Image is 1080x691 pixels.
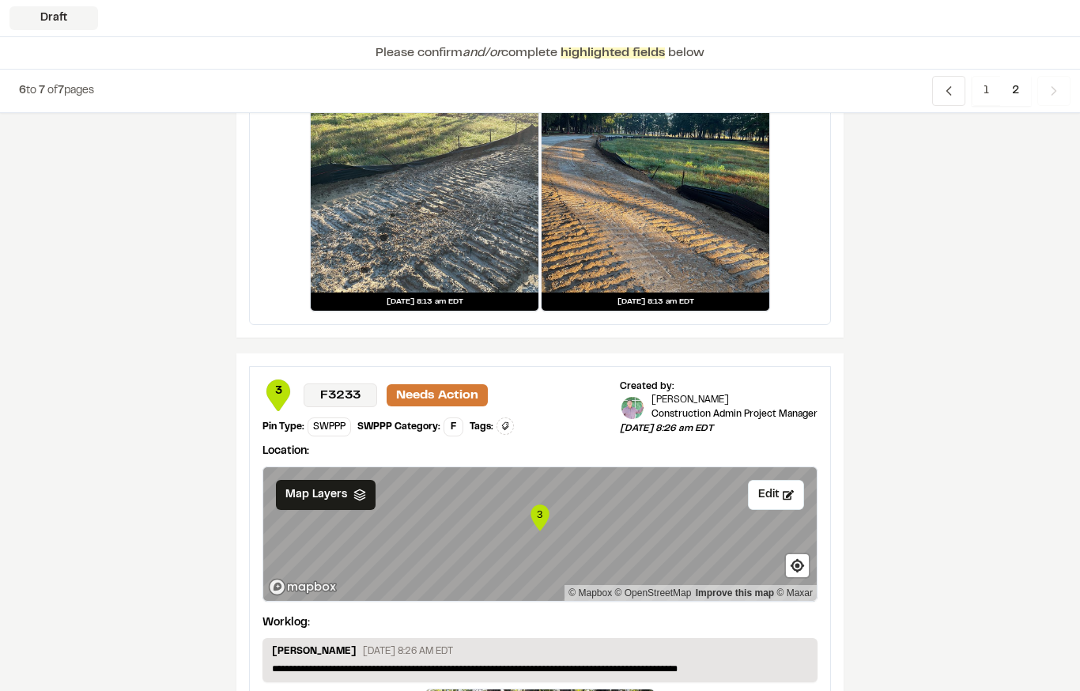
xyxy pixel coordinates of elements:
span: 6 [19,86,26,96]
p: F3233 [304,383,377,407]
div: Map marker [528,502,552,534]
p: Worklog: [262,614,310,632]
span: 7 [39,86,45,96]
div: Tags: [470,420,493,434]
p: Location: [262,443,818,460]
nav: Navigation [932,76,1071,106]
p: to of pages [19,82,94,100]
button: Edit Tags [497,417,514,435]
span: 7 [58,86,64,96]
div: Created by: [620,379,818,394]
a: OpenStreetMap [615,587,692,598]
a: [DATE] 8:13 am EDT [541,64,770,312]
p: [PERSON_NAME] [651,394,818,407]
span: highlighted fields [561,47,665,59]
span: 3 [262,383,294,400]
a: [DATE] 8:13 am EDT [310,64,539,312]
span: and/or [463,47,501,59]
div: Pin Type: [262,420,304,434]
div: Draft [9,6,98,30]
p: Needs Action [387,384,488,406]
button: Edit [748,480,804,510]
a: Mapbox logo [268,578,338,596]
div: [DATE] 8:13 am EDT [311,293,538,311]
span: 2 [1000,76,1031,106]
div: SWPPP Category: [357,420,440,434]
span: 1 [972,76,1001,106]
span: Map Layers [285,486,347,504]
p: [DATE] 8:26 am EDT [620,421,818,436]
p: [DATE] 8:26 AM EDT [363,644,453,659]
canvas: Map [263,467,817,600]
div: SWPPP [308,417,351,436]
div: F [444,417,463,436]
text: 3 [537,508,542,520]
a: Maxar [776,587,813,598]
p: [PERSON_NAME] [272,644,357,662]
p: Construction Admin Project Manager [651,407,818,421]
a: Mapbox [568,587,612,598]
a: Map feedback [696,587,774,598]
div: [DATE] 8:13 am EDT [542,293,769,311]
button: Find my location [786,554,809,577]
p: Please confirm complete below [376,43,704,62]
